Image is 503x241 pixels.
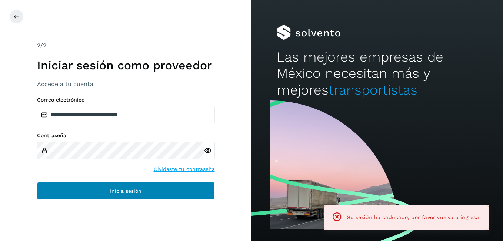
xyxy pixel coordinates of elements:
span: transportistas [329,82,417,98]
label: Correo electrónico [37,97,215,103]
h1: Iniciar sesión como proveedor [37,58,215,72]
h3: Accede a tu cuenta [37,80,215,88]
button: Inicia sesión [37,182,215,200]
span: Inicia sesión [110,188,141,194]
label: Contraseña [37,132,215,139]
div: /2 [37,41,215,50]
h2: Las mejores empresas de México necesitan más y mejores [277,49,478,98]
span: 2 [37,42,40,49]
span: Su sesión ha caducado, por favor vuelva a ingresar. [347,214,483,220]
a: Olvidaste tu contraseña [154,165,215,173]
